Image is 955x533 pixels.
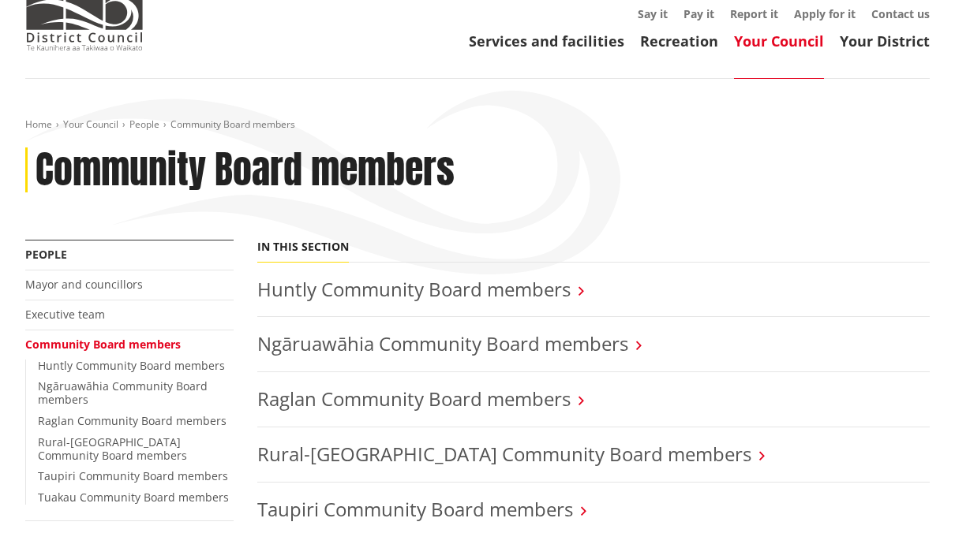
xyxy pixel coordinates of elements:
[25,277,143,292] a: Mayor and councillors
[257,441,751,467] a: Rural-[GEOGRAPHIC_DATA] Community Board members
[257,276,571,302] a: Huntly Community Board members
[38,468,228,483] a: Taupiri Community Board members
[469,32,624,50] a: Services and facilities
[638,6,668,21] a: Say it
[840,32,930,50] a: Your District
[640,32,718,50] a: Recreation
[129,117,159,131] a: People
[63,117,118,131] a: Your Council
[257,496,573,522] a: Taupiri Community Board members
[36,147,455,193] h1: Community Board members
[257,330,628,356] a: Ngāruawāhia Community Board members
[25,337,181,352] a: Community Board members
[794,6,856,21] a: Apply for it
[734,32,824,50] a: Your Council
[683,6,714,21] a: Pay it
[730,6,778,21] a: Report it
[170,117,295,131] span: Community Board members
[38,434,187,463] a: Rural-[GEOGRAPHIC_DATA] Community Board members
[882,467,939,524] iframe: Messenger Launcher
[257,386,571,412] a: Raglan Community Board members
[871,6,930,21] a: Contact us
[25,247,67,262] a: People
[25,117,52,131] a: Home
[25,307,105,322] a: Executive team
[38,413,227,428] a: Raglan Community Board members
[257,240,349,254] h5: In this section
[38,378,208,407] a: Ngāruawāhia Community Board members
[38,358,225,373] a: Huntly Community Board members
[38,490,229,505] a: Tuakau Community Board members
[25,118,930,132] nav: breadcrumb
